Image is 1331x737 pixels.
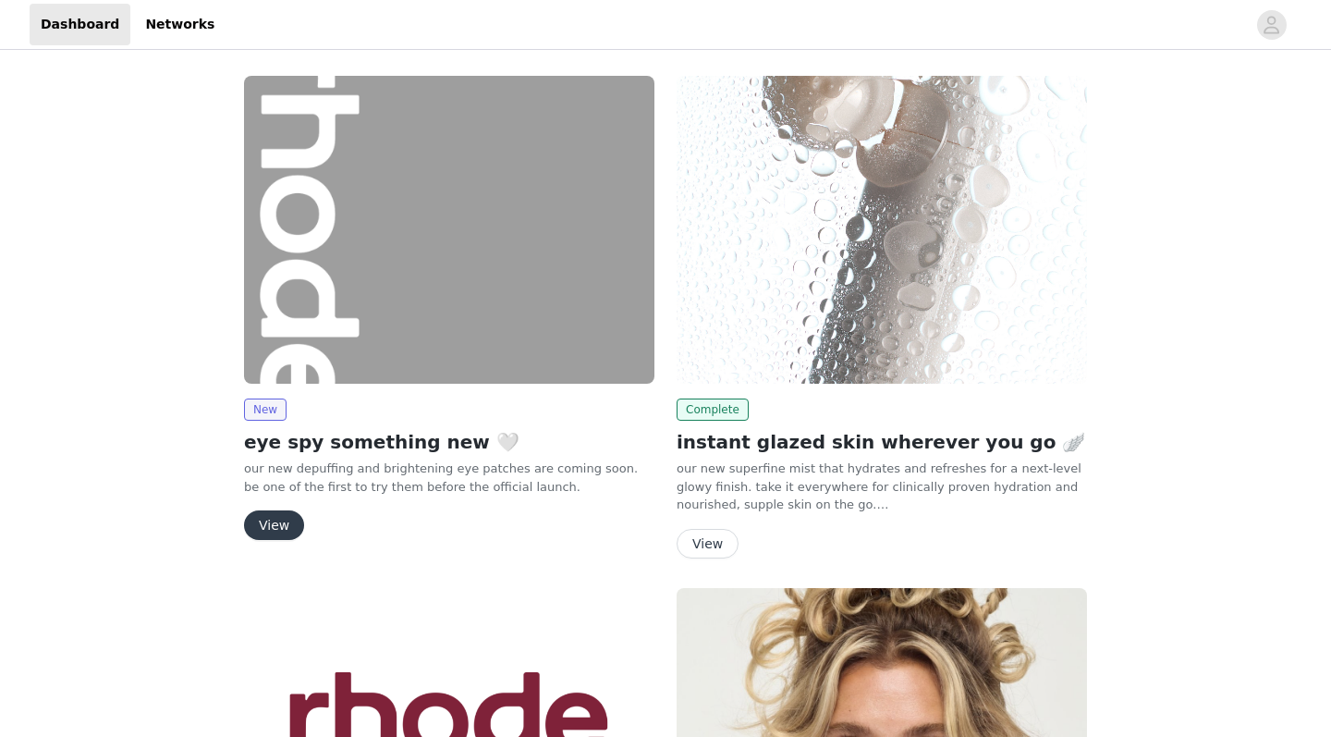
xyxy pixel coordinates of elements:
[134,4,226,45] a: Networks
[677,399,749,421] span: Complete
[244,519,304,533] a: View
[30,4,130,45] a: Dashboard
[677,76,1087,384] img: rhode skin
[244,428,654,456] h2: eye spy something new 🤍
[244,510,304,540] button: View
[677,428,1087,456] h2: instant glazed skin wherever you go 🪽
[244,76,654,384] img: rhode skin
[244,460,654,496] p: our new depuffing and brightening eye patches are coming soon. be one of the first to try them be...
[677,537,739,551] a: View
[677,529,739,559] button: View
[677,460,1087,514] p: our new superfine mist that hydrates and refreshes for a next-level glowy finish. take it everywh...
[244,399,287,421] span: New
[1263,10,1280,40] div: avatar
